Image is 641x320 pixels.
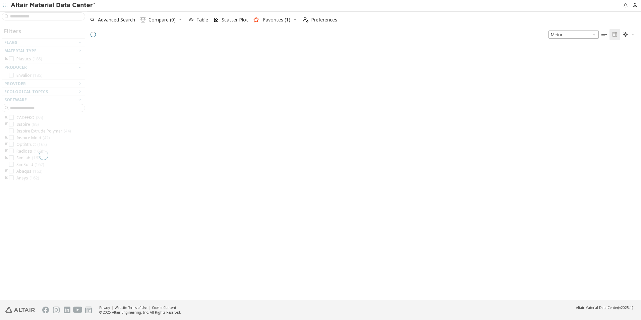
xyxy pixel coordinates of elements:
i:  [140,17,146,22]
button: Theme [620,29,638,40]
span: Scatter Plot [222,17,248,22]
span: Advanced Search [98,17,135,22]
span: Altair Material Data Center [576,305,618,310]
div: © 2025 Altair Engineering, Inc. All Rights Reserved. [99,310,181,315]
img: Altair Engineering [5,307,35,313]
span: Preferences [311,17,337,22]
i:  [612,32,618,37]
div: (v2025.1) [576,305,633,310]
div: Unit System [548,31,599,39]
button: Tile View [609,29,620,40]
span: Compare (0) [149,17,176,22]
span: Metric [548,31,599,39]
span: Table [196,17,208,22]
i:  [303,17,308,22]
i:  [623,32,628,37]
div: grid [87,41,641,300]
a: Privacy [99,305,110,310]
i:  [601,32,607,37]
span: Favorites (1) [263,17,290,22]
a: Cookie Consent [152,305,176,310]
img: Altair Material Data Center [11,2,96,9]
button: Table View [599,29,609,40]
a: Website Terms of Use [115,305,147,310]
